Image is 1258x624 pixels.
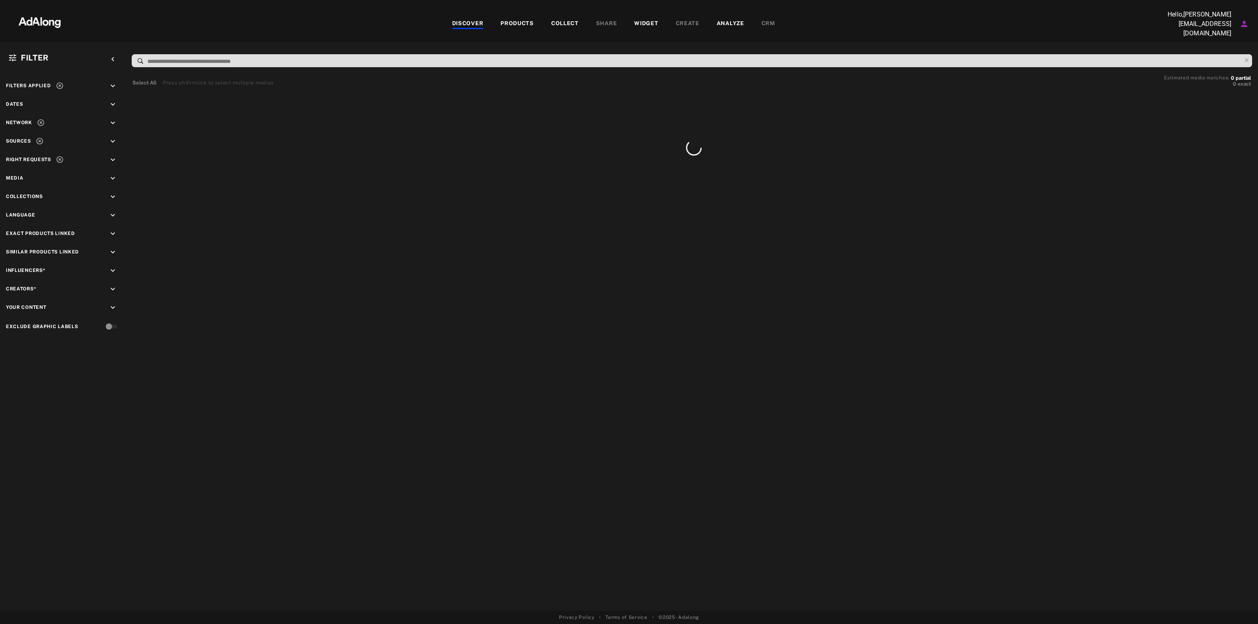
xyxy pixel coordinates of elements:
span: Exact Products Linked [6,231,75,236]
span: 0 [1233,81,1236,87]
button: 0exact [1164,80,1251,88]
div: COLLECT [551,19,579,29]
div: CRM [761,19,775,29]
img: 63233d7d88ed69de3c212112c67096b6.png [5,10,74,33]
p: Hello, [PERSON_NAME][EMAIL_ADDRESS][DOMAIN_NAME] [1153,10,1231,38]
span: Network [6,120,32,125]
div: PRODUCTS [500,19,534,29]
span: Creators* [6,286,36,292]
i: keyboard_arrow_down [109,156,117,164]
span: • [652,614,654,621]
span: Right Requests [6,157,51,162]
span: Media [6,175,24,181]
i: keyboard_arrow_down [109,119,117,127]
i: keyboard_arrow_down [109,137,117,146]
i: keyboard_arrow_down [109,82,117,90]
span: • [599,614,601,621]
span: Filters applied [6,83,51,88]
span: Sources [6,138,31,144]
i: keyboard_arrow_down [109,285,117,294]
div: ANALYZE [717,19,744,29]
span: Estimated media matches: [1164,75,1229,81]
i: keyboard_arrow_down [109,174,117,183]
i: keyboard_arrow_down [109,100,117,109]
i: keyboard_arrow_down [109,303,117,312]
div: DISCOVER [452,19,484,29]
span: Dates [6,101,23,107]
span: Language [6,212,35,218]
button: Account settings [1238,17,1251,31]
span: Your Content [6,305,46,310]
i: keyboard_arrow_down [109,211,117,220]
span: Filter [21,53,49,62]
button: Select All [132,79,156,87]
span: 0 [1231,75,1234,81]
a: Terms of Service [605,614,647,621]
span: Collections [6,194,43,199]
a: Privacy Policy [559,614,594,621]
i: keyboard_arrow_down [109,266,117,275]
div: Exclude Graphic Labels [6,323,78,330]
span: Influencers* [6,268,45,273]
i: keyboard_arrow_down [109,229,117,238]
div: SHARE [596,19,617,29]
i: keyboard_arrow_down [109,193,117,201]
i: keyboard_arrow_down [109,248,117,257]
i: keyboard_arrow_left [109,55,117,64]
button: 0partial [1231,76,1251,80]
div: Press shift+click to select multiple medias [163,79,274,87]
div: WIDGET [634,19,658,29]
div: CREATE [676,19,699,29]
span: © 2025 - Adalong [658,614,699,621]
span: Similar Products Linked [6,249,79,255]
